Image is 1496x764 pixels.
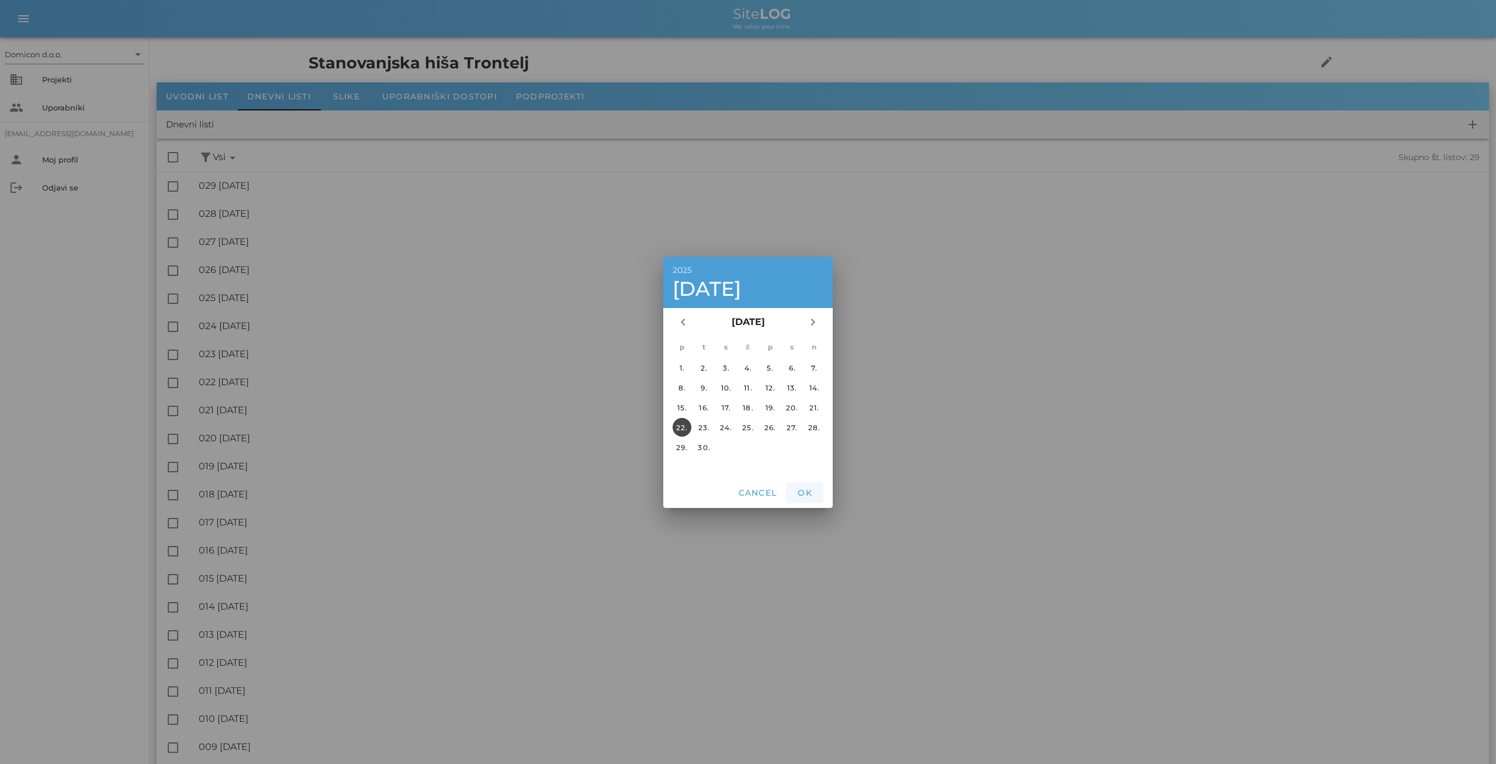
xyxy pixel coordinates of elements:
[805,358,823,377] button: 7.
[761,418,780,437] button: 26.
[673,363,691,372] div: 1.
[716,418,735,437] button: 24.
[716,378,735,397] button: 10.
[1329,638,1496,764] div: Pripomoček za klepet
[737,488,777,498] span: Cancel
[715,337,736,357] th: s
[673,358,691,377] button: 1.
[805,363,823,372] div: 7.
[695,358,714,377] button: 2.
[805,418,823,437] button: 28.
[716,403,735,412] div: 17.
[673,312,694,333] button: Prejšnji mesec
[782,378,801,397] button: 13.
[737,337,759,357] th: č
[739,398,757,417] button: 18.
[695,423,714,431] div: 23.
[673,383,691,392] div: 8.
[695,403,714,412] div: 16.
[760,337,781,357] th: p
[695,363,714,372] div: 2.
[786,482,823,503] button: OK
[804,337,825,357] th: n
[805,423,823,431] div: 28.
[695,378,714,397] button: 9.
[782,358,801,377] button: 6.
[782,423,801,431] div: 27.
[782,337,803,357] th: s
[739,363,757,372] div: 4.
[695,383,714,392] div: 9.
[695,418,714,437] button: 23.
[805,398,823,417] button: 21.
[716,398,735,417] button: 17.
[673,438,691,457] button: 29.
[695,398,714,417] button: 16.
[716,358,735,377] button: 3.
[673,266,823,274] div: 2025
[739,378,757,397] button: 11.
[727,310,770,334] button: [DATE]
[739,418,757,437] button: 25.
[695,438,714,457] button: 30.
[673,398,691,417] button: 15.
[739,423,757,431] div: 25.
[716,423,735,431] div: 24.
[761,398,780,417] button: 19.
[716,363,735,372] div: 3.
[739,403,757,412] div: 18.
[782,363,801,372] div: 6.
[673,279,823,299] div: [DATE]
[673,418,691,437] button: 22.
[673,378,691,397] button: 8.
[806,315,820,329] i: chevron_right
[761,363,780,372] div: 5.
[673,423,691,431] div: 22.
[805,378,823,397] button: 14.
[1329,638,1496,764] iframe: Chat Widget
[782,418,801,437] button: 27.
[673,403,691,412] div: 15.
[782,398,801,417] button: 20.
[782,403,801,412] div: 20.
[805,383,823,392] div: 14.
[761,403,780,412] div: 19.
[695,443,714,451] div: 30.
[671,337,692,357] th: p
[761,423,780,431] div: 26.
[733,482,781,503] button: Cancel
[782,383,801,392] div: 13.
[739,383,757,392] div: 11.
[805,403,823,412] div: 21.
[802,312,823,333] button: Naslednji mesec
[739,358,757,377] button: 4.
[694,337,715,357] th: t
[676,315,690,329] i: chevron_left
[761,358,780,377] button: 5.
[791,488,819,498] span: OK
[716,383,735,392] div: 10.
[761,378,780,397] button: 12.
[761,383,780,392] div: 12.
[673,443,691,451] div: 29.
